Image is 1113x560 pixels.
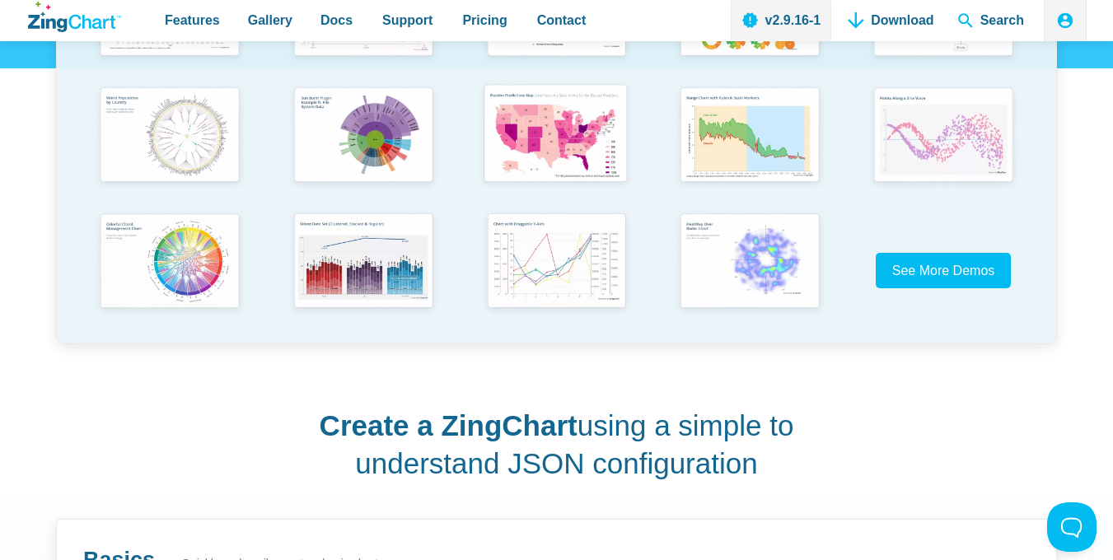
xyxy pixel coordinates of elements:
strong: Create a ZingChart [320,409,578,441]
a: Heatmap Over Radar Chart [653,208,847,334]
span: Contact [537,9,587,31]
span: See More Demos [892,264,995,278]
a: ZingChart Logo. Click to return to the homepage [28,2,121,32]
span: Support [382,9,433,31]
a: Chart with Draggable Y-Axis [460,208,653,334]
a: Colorful Chord Management Chart [73,208,267,334]
a: See More Demos [876,253,1012,288]
a: Sun Burst Plugin Example ft. File System Data [266,82,460,208]
img: Chart with Draggable Y-Axis [479,208,634,318]
a: Points Along a Sine Wave [847,82,1041,208]
img: Heatmap Over Radar Chart [672,208,827,318]
a: Range Chart with Rultes & Scale Markers [653,82,847,208]
img: Sun Burst Plugin Example ft. File System Data [286,82,441,192]
img: World Population by Country [92,82,247,192]
a: World Population by Country [73,82,267,208]
img: Mixed Data Set (Clustered, Stacked, and Regular) [286,208,441,318]
img: Range Chart with Rultes & Scale Markers [672,82,827,192]
iframe: Toggle Customer Support [1047,502,1097,552]
span: Features [165,9,220,31]
span: Pricing [462,9,507,31]
h2: using a simple to understand JSON configuration [316,407,797,482]
img: Colorful Chord Management Chart [92,208,247,318]
a: Mixed Data Set (Clustered, Stacked, and Regular) [266,208,460,334]
img: Points Along a Sine Wave [866,82,1021,192]
span: Docs [320,9,353,31]
img: Election Predictions Map [475,78,634,192]
a: Election Predictions Map [460,82,653,208]
span: Gallery [248,9,292,31]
